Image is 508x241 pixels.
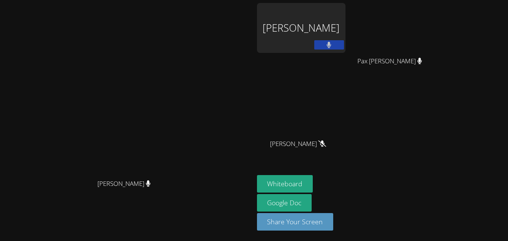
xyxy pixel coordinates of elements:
button: Whiteboard [257,175,313,193]
button: Share Your Screen [257,213,334,231]
a: Google Doc [257,194,312,212]
span: [PERSON_NAME] [270,139,326,149]
span: [PERSON_NAME] [97,178,151,189]
span: Pax [PERSON_NAME] [357,56,422,67]
div: [PERSON_NAME] [257,3,345,53]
